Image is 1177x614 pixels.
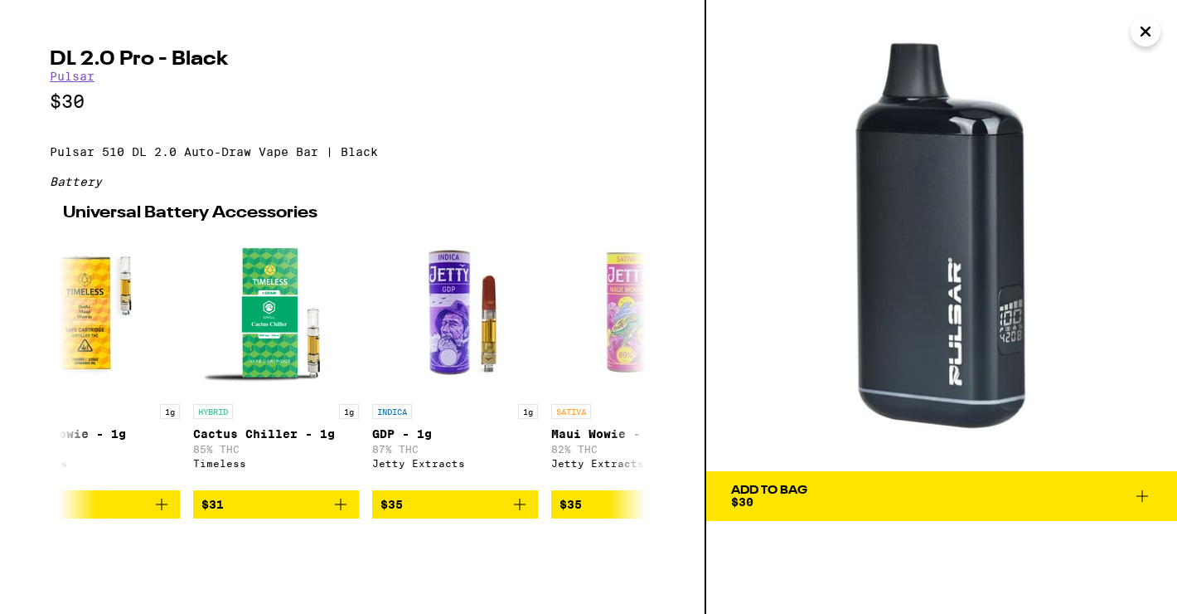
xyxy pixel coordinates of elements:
p: HYBRID [193,404,233,419]
p: SATIVA [551,404,591,419]
p: 1g [160,404,180,419]
a: Open page for Maui Wowie - 1g from Timeless [14,230,180,490]
button: Add To Bag$30 [706,471,1177,521]
div: Jetty Extracts [551,458,717,469]
img: Timeless - Cactus Chiller - 1g [193,230,359,396]
span: $35 [380,498,403,511]
h2: Universal Battery Accessories [63,205,642,222]
img: Jetty Extracts - GDP - 1g [372,230,538,396]
p: Cactus Chiller - 1g [193,427,359,441]
p: 1g [518,404,538,419]
p: GDP - 1g [372,427,538,441]
p: 85% THC [193,444,359,455]
div: Timeless [193,458,359,469]
p: $30 [50,91,655,112]
a: Open page for Cactus Chiller - 1g from Timeless [193,230,359,490]
p: INDICA [372,404,412,419]
button: Add to bag [551,490,717,519]
p: 82% THC [551,444,717,455]
span: $30 [731,495,753,509]
a: Open page for Maui Wowie - 1g from Jetty Extracts [551,230,717,490]
button: Close [1131,17,1160,46]
img: Timeless - Maui Wowie - 1g [14,230,180,396]
p: Maui Wowie - 1g [551,427,717,441]
div: Timeless [14,458,180,469]
p: 85% THC [14,444,180,455]
div: Battery [50,175,655,188]
span: Hi. Need any help? [10,12,119,25]
div: Add To Bag [731,485,807,496]
button: Add to bag [193,490,359,519]
a: Open page for GDP - 1g from Jetty Extracts [372,230,538,490]
h2: DL 2.0 Pro - Black [50,50,655,70]
p: 87% THC [372,444,538,455]
span: $35 [559,498,582,511]
div: Jetty Extracts [372,458,538,469]
button: Add to bag [372,490,538,519]
img: Jetty Extracts - Maui Wowie - 1g [551,230,717,396]
button: Add to bag [14,490,180,519]
a: Pulsar [50,70,94,83]
p: Pulsar 510 DL 2.0 Auto-Draw Vape Bar | Black [50,145,655,158]
p: Maui Wowie - 1g [14,427,180,441]
span: $31 [201,498,224,511]
p: 1g [339,404,359,419]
